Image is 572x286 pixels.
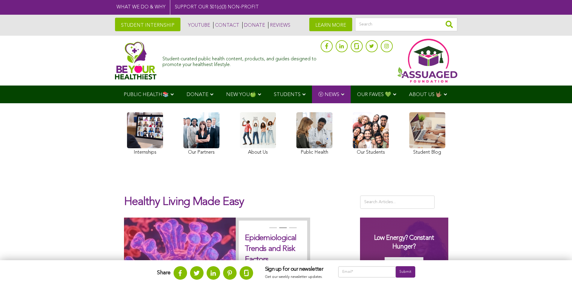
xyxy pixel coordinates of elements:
[357,92,391,97] span: OUR FAVES 💚
[213,22,239,29] a: CONTACT
[338,266,396,278] input: Email*
[396,266,415,278] input: Submit
[265,274,326,281] p: Get our weekly newsletter updates.
[124,195,351,215] h1: Healthy Living Made Easy
[244,270,249,276] img: glassdoor.svg
[289,227,295,233] button: 3 of 3
[274,92,301,97] span: STUDENTS
[385,257,423,269] img: Get Your Guide
[115,18,180,31] a: STUDENT INTERNSHIP
[242,22,265,29] a: DONATE
[542,257,572,286] iframe: Chat Widget
[269,227,275,233] button: 1 of 3
[124,92,169,97] span: PUBLIC HEALTH📚
[360,195,435,209] input: Search Articles...
[157,270,171,275] strong: Share
[115,41,157,80] img: Assuaged
[268,22,290,29] a: REVIEWS
[279,227,285,233] button: 2 of 3
[355,18,457,31] input: Search
[226,92,256,97] span: NEW YOU🍏
[162,53,317,68] div: Student-curated public health content, products, and guides designed to promote your healthiest l...
[186,92,208,97] span: DONATE
[318,92,339,97] span: Ⓥ NEWS
[186,22,210,29] a: YOUTUBE
[265,266,326,273] h3: Sign up for our newsletter
[409,92,442,97] span: ABOUT US 🤟🏽
[115,86,457,103] div: Navigation Menu
[354,43,359,49] img: glassdoor
[309,18,352,31] a: LEARN MORE
[366,234,442,251] h3: Low Energy? Constant Hunger?
[397,39,457,83] img: Assuaged App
